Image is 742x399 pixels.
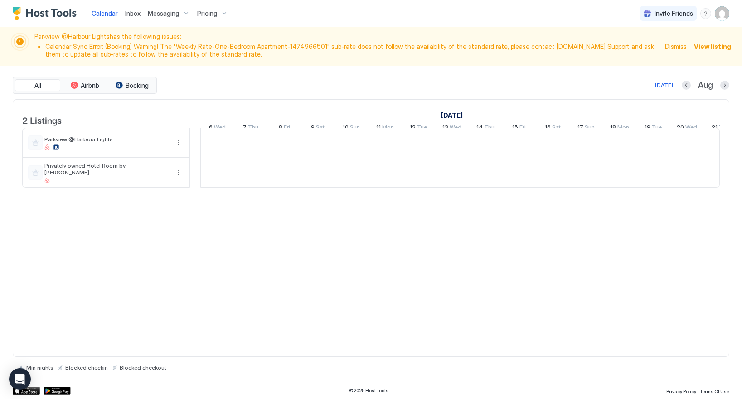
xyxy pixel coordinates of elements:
[197,10,217,18] span: Pricing
[44,136,170,143] span: Parkview @Harbour Lights
[715,6,729,21] div: User profile
[484,124,495,133] span: Thu
[125,9,141,18] a: Inbox
[700,8,711,19] div: menu
[34,82,41,90] span: All
[173,137,184,148] div: menu
[62,79,107,92] button: Airbnb
[374,122,396,135] a: August 11, 2025
[417,124,427,133] span: Tue
[65,364,108,371] span: Blocked checkin
[44,387,71,395] a: Google Play Store
[15,79,60,92] button: All
[512,124,518,133] span: 15
[474,122,497,135] a: August 14, 2025
[545,124,551,133] span: 16
[510,122,528,135] a: August 15, 2025
[13,77,157,94] div: tab-group
[343,124,349,133] span: 10
[709,122,732,135] a: August 21, 2025
[694,42,731,51] div: View listing
[476,124,483,133] span: 14
[243,124,247,133] span: 7
[13,7,81,20] a: Host Tools Logo
[450,124,461,133] span: Wed
[677,124,684,133] span: 20
[543,122,563,135] a: August 16, 2025
[279,124,282,133] span: 8
[109,79,155,92] button: Booking
[700,389,729,394] span: Terms Of Use
[13,387,40,395] a: App Store
[666,386,696,395] a: Privacy Policy
[719,124,729,133] span: Thu
[674,122,699,135] a: August 20, 2025
[654,80,674,91] button: [DATE]
[309,122,327,135] a: August 9, 2025
[173,137,184,148] button: More options
[44,162,170,176] span: Privately owned Hotel Room by [PERSON_NAME]
[685,124,697,133] span: Wed
[120,364,166,371] span: Blocked checkout
[125,10,141,17] span: Inbox
[410,124,416,133] span: 12
[284,124,290,133] span: Fri
[655,81,673,89] div: [DATE]
[407,122,429,135] a: August 12, 2025
[276,122,292,135] a: August 8, 2025
[350,124,360,133] span: Sun
[34,33,660,60] span: Parkview @Harbour Lights has the following issues:
[666,389,696,394] span: Privacy Policy
[26,364,53,371] span: Min nights
[519,124,526,133] span: Fri
[720,81,729,90] button: Next month
[340,122,362,135] a: August 10, 2025
[665,42,687,51] div: Dismiss
[316,124,325,133] span: Sat
[148,10,179,18] span: Messaging
[585,124,595,133] span: Sun
[552,124,561,133] span: Sat
[577,124,583,133] span: 17
[442,124,448,133] span: 13
[608,122,631,135] a: August 18, 2025
[700,386,729,395] a: Terms Of Use
[645,124,650,133] span: 19
[682,81,691,90] button: Previous month
[440,122,464,135] a: August 13, 2025
[575,122,597,135] a: August 17, 2025
[207,122,228,135] a: August 6, 2025
[126,82,149,90] span: Booking
[209,124,213,133] span: 6
[712,124,718,133] span: 21
[92,9,118,18] a: Calendar
[439,109,465,122] a: August 6, 2025
[45,43,660,58] li: Calendar Sync Error: (Booking) Warning! The "Weekly Rate-One-Bedroom Apartment-1474966501" sub-ra...
[241,122,261,135] a: August 7, 2025
[617,124,629,133] span: Mon
[382,124,394,133] span: Mon
[655,10,693,18] span: Invite Friends
[376,124,381,133] span: 11
[214,124,226,133] span: Wed
[173,167,184,178] div: menu
[248,124,258,133] span: Thu
[9,368,31,390] div: Open Intercom Messenger
[698,80,713,91] span: Aug
[311,124,315,133] span: 9
[173,167,184,178] button: More options
[652,124,662,133] span: Tue
[349,388,388,394] span: © 2025 Host Tools
[92,10,118,17] span: Calendar
[642,122,664,135] a: August 19, 2025
[610,124,616,133] span: 18
[22,113,62,126] span: 2 Listings
[81,82,99,90] span: Airbnb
